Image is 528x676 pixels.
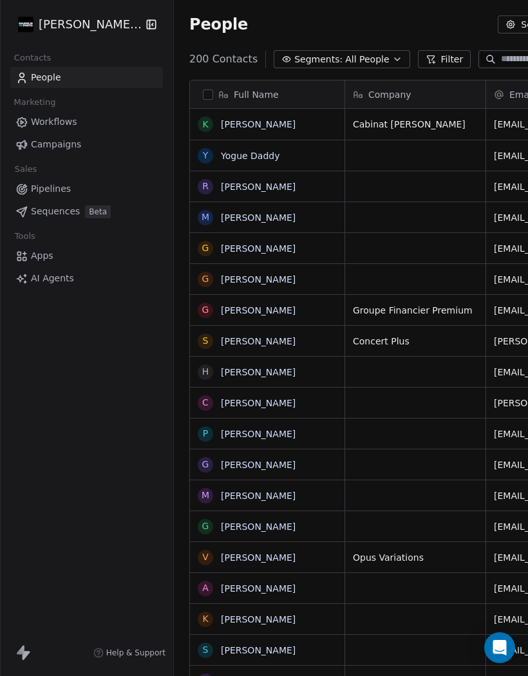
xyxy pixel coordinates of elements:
div: M [202,489,209,502]
a: Help & Support [93,648,165,658]
a: [PERSON_NAME] [221,460,296,470]
div: H [202,365,209,379]
span: Help & Support [106,648,165,658]
a: [PERSON_NAME] [221,583,296,594]
a: [PERSON_NAME] [221,367,296,377]
span: All People [345,53,389,66]
div: S [203,643,209,657]
div: Full Name [190,80,344,108]
a: Yogue Daddy [221,151,280,161]
div: K [202,118,208,131]
span: Pipelines [31,182,71,196]
span: Sequences [31,205,80,218]
a: People [10,67,163,88]
a: Workflows [10,111,163,133]
a: [PERSON_NAME] [221,491,296,501]
a: [PERSON_NAME] [221,182,296,192]
a: [PERSON_NAME] [221,336,296,346]
div: V [202,550,209,564]
a: [PERSON_NAME] [221,521,296,532]
span: Workflows [31,115,77,129]
span: 200 Contacts [189,52,258,67]
div: A [202,581,209,595]
a: [PERSON_NAME] [221,243,296,254]
a: [PERSON_NAME] [221,305,296,315]
span: Groupe Financier Premium [353,304,478,317]
div: M [202,211,209,224]
a: Apps [10,245,163,267]
div: R [202,180,209,193]
span: Marketing [8,93,61,112]
span: Segments: [294,53,343,66]
button: Filter [418,50,471,68]
span: Concert Plus [353,335,478,348]
div: G [202,458,209,471]
button: [PERSON_NAME] Photo [15,14,137,35]
span: [PERSON_NAME] Photo [39,16,143,33]
span: AI Agents [31,272,74,285]
span: People [31,71,61,84]
div: Company [345,80,486,108]
a: AI Agents [10,268,163,289]
div: K [202,612,208,626]
span: Cabinat [PERSON_NAME] [353,118,478,131]
span: People [189,15,248,34]
a: SequencesBeta [10,201,163,222]
a: [PERSON_NAME] [221,614,296,624]
span: Opus Variations [353,551,478,564]
span: Beta [85,205,111,218]
div: G [202,241,209,255]
a: [PERSON_NAME] [221,212,296,223]
a: [PERSON_NAME] [221,274,296,285]
a: Pipelines [10,178,163,200]
span: Full Name [234,88,279,101]
div: C [202,396,209,409]
div: G [202,520,209,533]
div: G [202,303,209,317]
span: Campaigns [31,138,81,151]
span: Contacts [8,48,57,68]
a: [PERSON_NAME] [221,119,296,129]
div: G [202,272,209,286]
img: Daudelin%20Photo%20Logo%20White%202025%20Square.png [18,17,33,32]
div: S [203,334,209,348]
a: Campaigns [10,134,163,155]
div: P [203,427,208,440]
a: [PERSON_NAME] [221,398,296,408]
a: [PERSON_NAME] [221,645,296,655]
span: Company [368,88,411,101]
a: [PERSON_NAME] [221,429,296,439]
a: [PERSON_NAME] [221,552,296,563]
div: Y [203,149,209,162]
div: Open Intercom Messenger [484,632,515,663]
span: Tools [9,227,41,246]
span: Apps [31,249,53,263]
span: Sales [9,160,42,179]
